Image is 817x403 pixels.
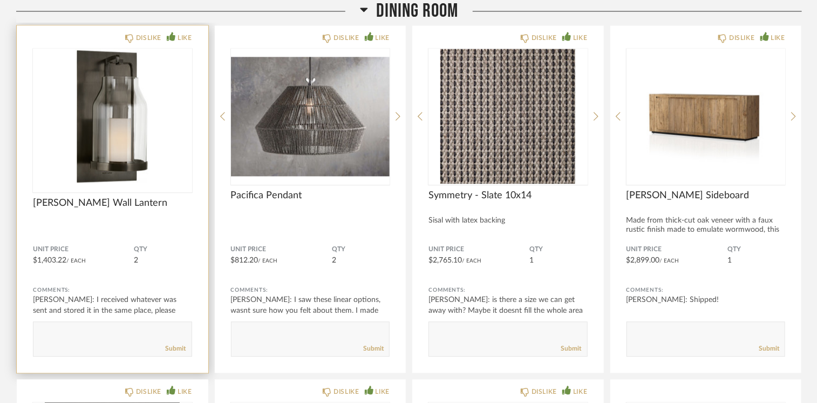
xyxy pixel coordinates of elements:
[627,190,786,201] span: [PERSON_NAME] Sideboard
[627,285,786,295] div: Comments:
[530,245,588,254] span: QTY
[660,258,679,264] span: / Each
[258,258,278,264] span: / Each
[231,245,332,254] span: Unit Price
[627,216,786,244] div: Made from thick-cut oak veneer with a faux rustic finish made to emulate wormwood, this ...
[332,257,336,264] span: 2
[428,257,462,264] span: $2,765.10
[627,257,660,264] span: $2,899.00
[428,49,588,184] img: undefined
[561,344,582,353] a: Submit
[33,294,192,327] div: [PERSON_NAME]: I received whatever was sent and stored it in the same place, please check if on ...
[627,49,786,184] img: undefined
[33,49,192,184] div: 0
[627,245,728,254] span: Unit Price
[573,386,587,397] div: LIKE
[231,294,390,327] div: [PERSON_NAME]: I saw these linear options, wasnt sure how you felt about them. I made peace w...
[231,257,258,264] span: $812.20
[33,285,192,295] div: Comments:
[66,258,86,264] span: / Each
[727,245,785,254] span: QTY
[136,32,161,43] div: DISLIKE
[134,257,139,264] span: 2
[178,32,192,43] div: LIKE
[33,197,192,209] span: [PERSON_NAME] Wall Lantern
[627,294,786,305] div: [PERSON_NAME]: Shipped!
[462,258,481,264] span: / Each
[729,32,754,43] div: DISLIKE
[573,32,587,43] div: LIKE
[428,245,530,254] span: Unit Price
[530,257,534,264] span: 1
[532,32,557,43] div: DISLIKE
[231,49,390,184] img: undefined
[376,32,390,43] div: LIKE
[33,245,134,254] span: Unit Price
[363,344,384,353] a: Submit
[428,216,588,225] div: Sisal with latex backing
[231,285,390,295] div: Comments:
[428,294,588,327] div: [PERSON_NAME]: is there a size we can get away with? Maybe it doesnt fill the whole area to the s...
[532,386,557,397] div: DISLIKE
[333,32,359,43] div: DISLIKE
[727,257,732,264] span: 1
[166,344,186,353] a: Submit
[178,386,192,397] div: LIKE
[333,386,359,397] div: DISLIKE
[428,285,588,295] div: Comments:
[134,245,192,254] span: QTY
[759,344,779,353] a: Submit
[428,190,588,201] span: Symmetry - Slate 10x14
[376,386,390,397] div: LIKE
[231,190,390,201] span: Pacifica Pendant
[33,49,192,184] img: undefined
[771,32,785,43] div: LIKE
[332,245,390,254] span: QTY
[136,386,161,397] div: DISLIKE
[33,257,66,264] span: $1,403.22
